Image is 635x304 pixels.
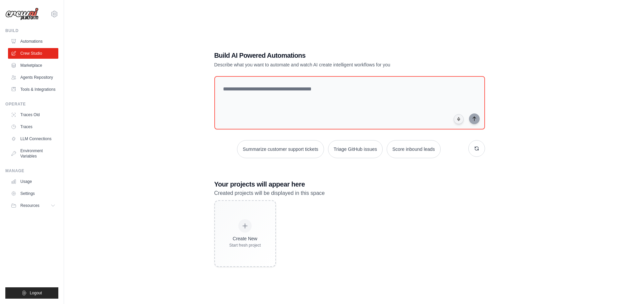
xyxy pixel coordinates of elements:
a: Tools & Integrations [8,84,58,95]
div: Create New [229,235,261,242]
span: Logout [30,290,42,296]
a: Crew Studio [8,48,58,59]
a: Usage [8,176,58,187]
div: Manage [5,168,58,174]
a: Traces [8,121,58,132]
button: Score inbound leads [387,140,441,158]
button: Resources [8,200,58,211]
p: Describe what you want to automate and watch AI create intelligent workflows for you [214,61,438,68]
img: Logo [5,8,39,21]
a: Agents Repository [8,72,58,83]
a: Automations [8,36,58,47]
div: Start fresh project [229,243,261,248]
button: Click to speak your automation idea [454,114,464,124]
a: Traces Old [8,109,58,120]
div: Operate [5,101,58,107]
button: Logout [5,287,58,299]
button: Get new suggestions [468,140,485,157]
h3: Your projects will appear here [214,180,485,189]
a: LLM Connections [8,133,58,144]
a: Marketplace [8,60,58,71]
button: Summarize customer support tickets [237,140,324,158]
p: Created projects will be displayed in this space [214,189,485,198]
h1: Build AI Powered Automations [214,51,438,60]
a: Environment Variables [8,145,58,162]
a: Settings [8,188,58,199]
button: Triage GitHub issues [328,140,383,158]
span: Resources [20,203,39,208]
div: Build [5,28,58,33]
